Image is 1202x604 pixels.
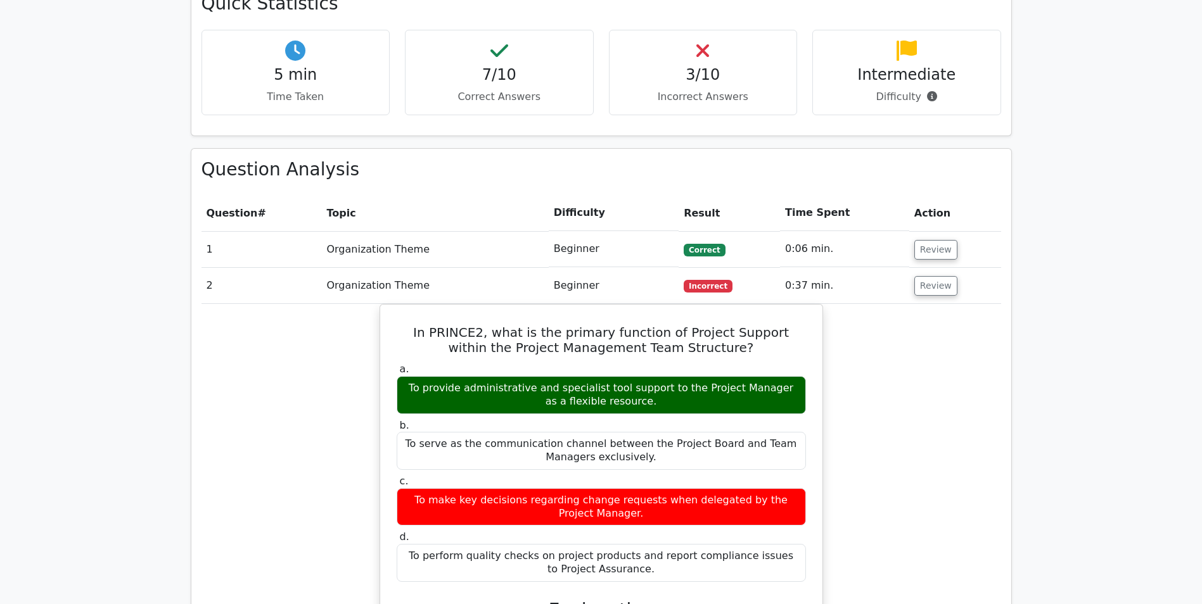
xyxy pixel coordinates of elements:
td: 0:06 min. [780,231,909,267]
p: Incorrect Answers [620,89,787,104]
th: Action [909,195,1001,231]
td: Organization Theme [321,268,548,304]
span: d. [400,531,409,543]
div: To make key decisions regarding change requests when delegated by the Project Manager. [397,488,806,526]
td: 1 [201,231,322,267]
span: b. [400,419,409,431]
span: Incorrect [684,280,732,293]
div: To provide administrative and specialist tool support to the Project Manager as a flexible resource. [397,376,806,414]
span: c. [400,475,409,487]
th: Time Spent [780,195,909,231]
h4: Intermediate [823,66,990,84]
span: Question [207,207,258,219]
span: Correct [684,244,725,256]
p: Correct Answers [416,89,583,104]
td: 0:37 min. [780,268,909,304]
p: Difficulty [823,89,990,104]
button: Review [914,276,957,296]
span: a. [400,363,409,375]
h4: 5 min [212,66,380,84]
th: Topic [321,195,548,231]
th: Difficulty [549,195,679,231]
td: Beginner [549,231,679,267]
h4: 3/10 [620,66,787,84]
div: To serve as the communication channel between the Project Board and Team Managers exclusively. [397,432,806,470]
td: Organization Theme [321,231,548,267]
td: 2 [201,268,322,304]
h5: In PRINCE2, what is the primary function of Project Support within the Project Management Team St... [395,325,807,355]
th: # [201,195,322,231]
h4: 7/10 [416,66,583,84]
button: Review [914,240,957,260]
td: Beginner [549,268,679,304]
th: Result [679,195,780,231]
div: To perform quality checks on project products and report compliance issues to Project Assurance. [397,544,806,582]
h3: Question Analysis [201,159,1001,180]
p: Time Taken [212,89,380,104]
